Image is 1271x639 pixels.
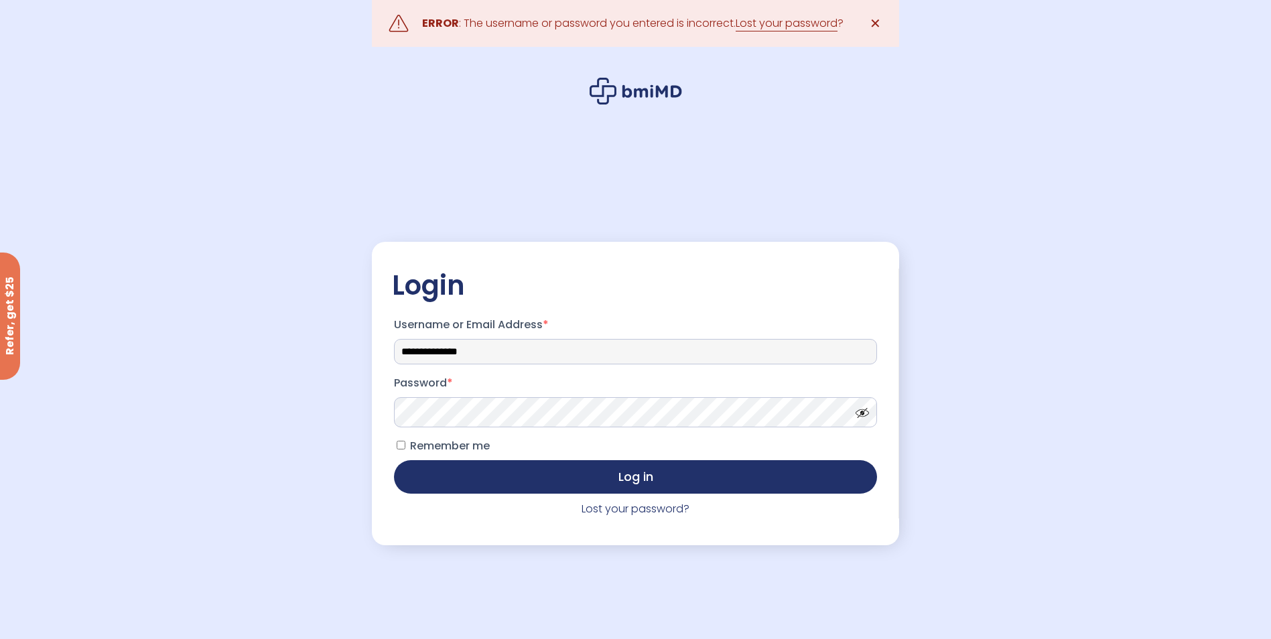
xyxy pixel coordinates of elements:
input: Remember me [397,441,405,449]
h2: Login [392,269,878,302]
label: Username or Email Address [394,314,876,336]
strong: ERROR [422,15,459,31]
span: Remember me [410,438,490,453]
a: Lost your password? [582,501,689,516]
a: Lost your password [736,15,838,31]
a: ✕ [862,10,889,37]
label: Password [394,372,876,394]
button: Log in [394,460,876,494]
span: ✕ [870,14,881,33]
div: : The username or password you entered is incorrect. ? [422,14,844,33]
